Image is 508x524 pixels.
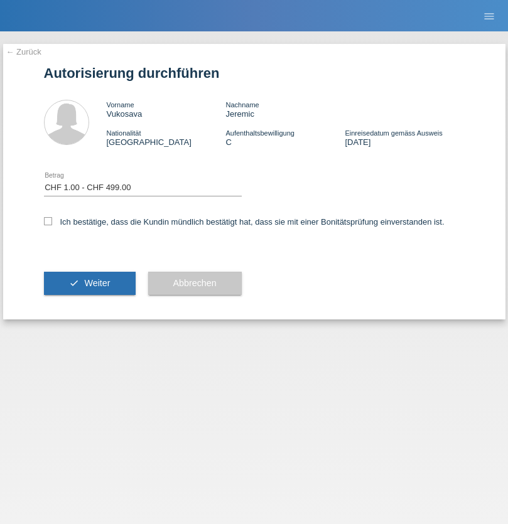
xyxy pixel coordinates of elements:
[225,101,259,109] span: Nachname
[483,10,495,23] i: menu
[173,278,217,288] span: Abbrechen
[44,272,136,296] button: check Weiter
[107,100,226,119] div: Vukosava
[225,100,345,119] div: Jeremic
[225,129,294,137] span: Aufenthaltsbewilligung
[44,65,465,81] h1: Autorisierung durchführen
[225,128,345,147] div: C
[44,217,445,227] label: Ich bestätige, dass die Kundin mündlich bestätigt hat, dass sie mit einer Bonitätsprüfung einvers...
[107,128,226,147] div: [GEOGRAPHIC_DATA]
[107,101,134,109] span: Vorname
[345,128,464,147] div: [DATE]
[148,272,242,296] button: Abbrechen
[345,129,442,137] span: Einreisedatum gemäss Ausweis
[84,278,110,288] span: Weiter
[107,129,141,137] span: Nationalität
[477,12,502,19] a: menu
[6,47,41,56] a: ← Zurück
[69,278,79,288] i: check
